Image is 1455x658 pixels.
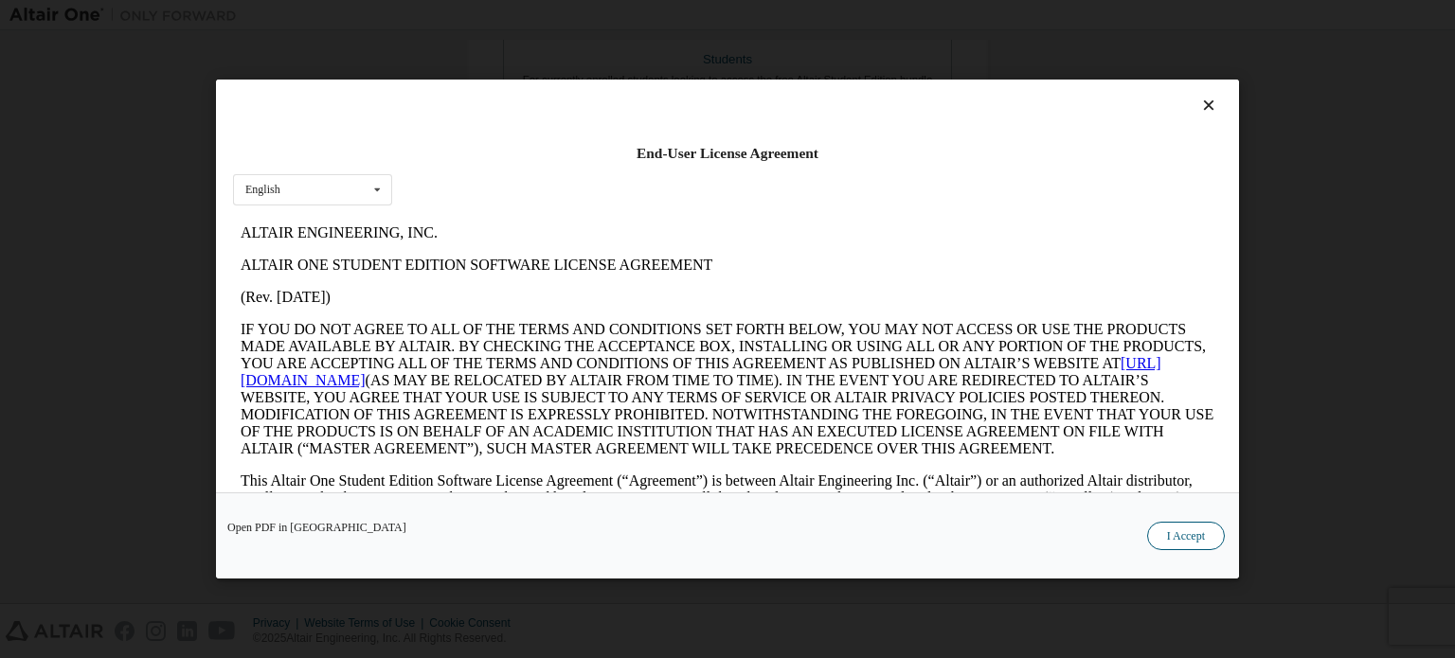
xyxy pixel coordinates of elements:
[227,522,406,533] a: Open PDF in [GEOGRAPHIC_DATA]
[1147,522,1225,550] button: I Accept
[245,184,280,195] div: English
[8,256,981,324] p: This Altair One Student Edition Software License Agreement (“Agreement”) is between Altair Engine...
[8,72,981,89] p: (Rev. [DATE])
[233,144,1222,163] div: End-User License Agreement
[8,104,981,240] p: IF YOU DO NOT AGREE TO ALL OF THE TERMS AND CONDITIONS SET FORTH BELOW, YOU MAY NOT ACCESS OR USE...
[8,138,928,171] a: [URL][DOMAIN_NAME]
[8,40,981,57] p: ALTAIR ONE STUDENT EDITION SOFTWARE LICENSE AGREEMENT
[8,8,981,25] p: ALTAIR ENGINEERING, INC.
